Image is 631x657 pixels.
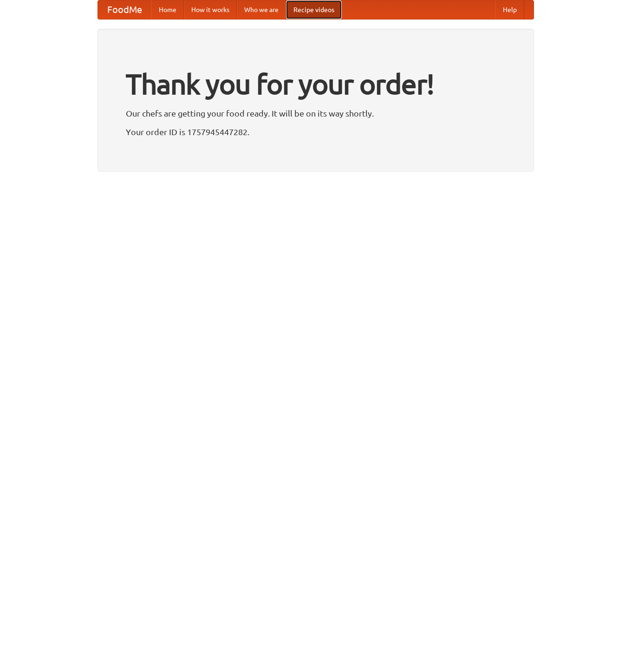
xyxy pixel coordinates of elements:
[151,0,184,19] a: Home
[126,62,506,106] h1: Thank you for your order!
[495,0,524,19] a: Help
[98,0,151,19] a: FoodMe
[126,125,506,139] p: Your order ID is 1757945447282.
[184,0,237,19] a: How it works
[126,106,506,120] p: Our chefs are getting your food ready. It will be on its way shortly.
[286,0,342,19] a: Recipe videos
[237,0,286,19] a: Who we are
